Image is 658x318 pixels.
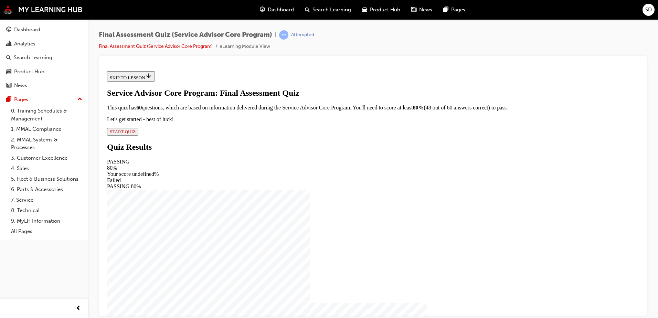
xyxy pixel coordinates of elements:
[8,205,85,216] a: 8. Technical
[8,226,85,237] a: All Pages
[305,6,310,14] span: search-icon
[8,174,85,184] a: 5. Fleet & Business Solutions
[411,6,416,14] span: news-icon
[76,304,81,313] span: prev-icon
[268,6,294,14] span: Dashboard
[6,55,11,61] span: search-icon
[370,6,400,14] span: Product Hub
[406,3,438,17] a: news-iconNews
[99,31,272,39] span: Final Assessment Quiz (Service Advisor Core Program)
[3,3,51,13] button: SKIP TO LESSON
[3,48,534,54] p: Let's get started - best of luck!
[14,54,52,62] div: Search Learning
[312,6,351,14] span: Search Learning
[14,68,44,76] div: Product Hub
[220,43,270,51] li: eLearning Module View
[8,106,85,124] a: 0. Training Schedules & Management
[438,3,471,17] a: pages-iconPages
[8,153,85,163] a: 3. Customer Excellence
[3,60,34,67] button: START QUIZ
[645,6,652,14] span: SD
[3,20,534,29] div: Service Advisor Core Program: Final Assessment Quiz
[8,124,85,135] a: 1. MMAL Compliance
[3,93,85,106] button: Pages
[443,6,448,14] span: pages-icon
[99,43,213,49] a: Final Assessment Quiz (Service Advisor Core Program)
[3,65,85,78] a: Product Hub
[291,32,314,38] div: Attempted
[254,3,299,17] a: guage-iconDashboard
[299,3,357,17] a: search-iconSearch Learning
[6,27,11,33] span: guage-icon
[8,195,85,205] a: 7. Service
[3,5,83,14] img: mmal
[3,23,85,36] a: Dashboard
[6,97,11,103] span: pages-icon
[3,22,85,93] button: DashboardAnalyticsSearch LearningProduct HubNews
[275,31,276,39] span: |
[32,36,38,42] strong: 60
[451,6,465,14] span: Pages
[357,3,406,17] a: car-iconProduct Hub
[14,82,27,89] div: News
[6,7,48,12] span: SKIP TO LESSON
[279,30,288,40] span: learningRecordVerb_ATTEMPT-icon
[14,26,40,34] div: Dashboard
[419,6,432,14] span: News
[6,83,11,89] span: news-icon
[308,36,319,42] strong: 80%
[8,184,85,195] a: 6. Parts & Accessories
[8,135,85,153] a: 2. MMAL Systems & Processes
[260,6,265,14] span: guage-icon
[14,96,28,104] div: Pages
[3,38,85,50] a: Analytics
[643,4,655,16] button: SD
[8,163,85,174] a: 4. Sales
[3,79,85,92] a: News
[6,61,31,66] span: START QUIZ
[6,41,11,47] span: chart-icon
[77,95,82,104] span: up-icon
[8,216,85,226] a: 9. MyLH Information
[14,40,35,48] div: Analytics
[3,51,85,64] a: Search Learning
[3,36,534,42] p: This quiz has questions, which are based on information delivered during the Service Advisor Core...
[362,6,367,14] span: car-icon
[6,69,11,75] span: car-icon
